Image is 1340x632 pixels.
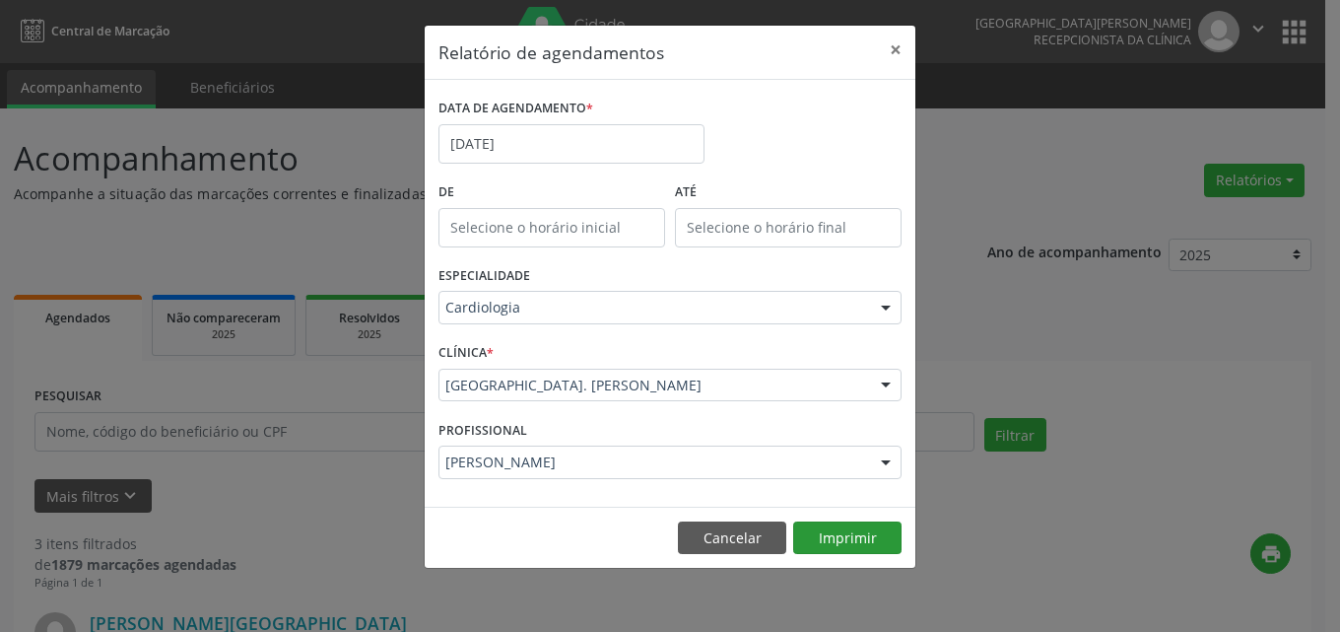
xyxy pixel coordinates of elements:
[876,26,915,74] button: Close
[445,298,861,317] span: Cardiologia
[678,522,786,555] button: Cancelar
[438,261,530,292] label: ESPECIALIDADE
[675,208,902,247] input: Selecione o horário final
[675,177,902,208] label: ATÉ
[438,39,664,65] h5: Relatório de agendamentos
[438,338,494,369] label: CLÍNICA
[445,453,861,472] span: [PERSON_NAME]
[438,415,527,446] label: PROFISSIONAL
[438,177,665,208] label: De
[438,124,704,164] input: Selecione uma data ou intervalo
[445,376,861,395] span: [GEOGRAPHIC_DATA]. [PERSON_NAME]
[438,208,665,247] input: Selecione o horário inicial
[438,94,593,124] label: DATA DE AGENDAMENTO
[793,522,902,555] button: Imprimir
